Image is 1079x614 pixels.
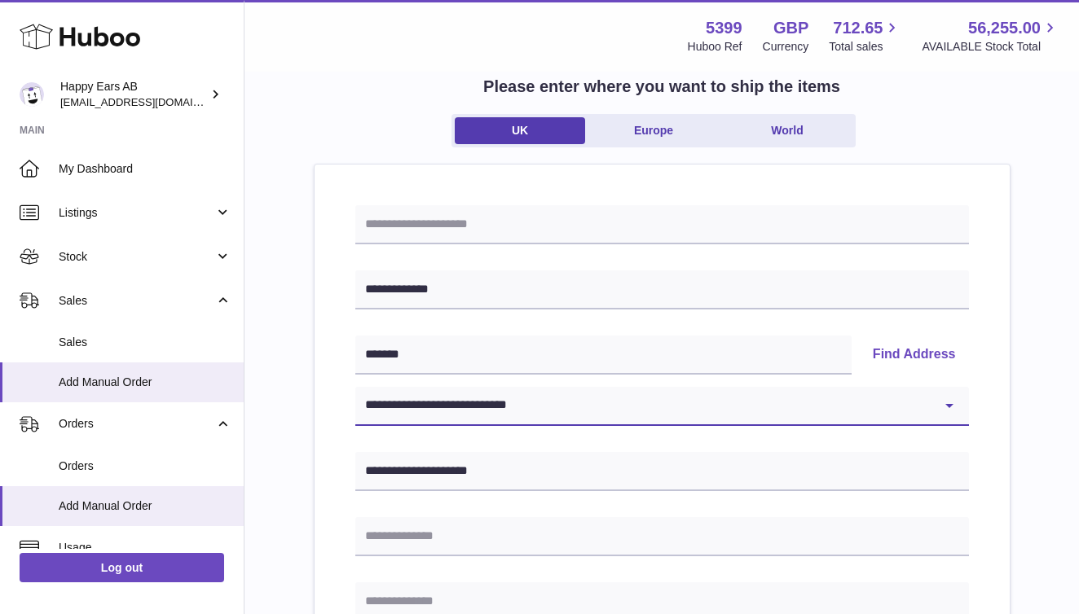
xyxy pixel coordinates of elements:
span: 56,255.00 [968,17,1041,39]
span: Listings [59,205,214,221]
h2: Please enter where you want to ship the items [483,76,840,98]
a: Log out [20,553,224,582]
img: 3pl@happyearsearplugs.com [20,82,44,107]
span: Add Manual Order [59,375,231,390]
a: 712.65 Total sales [829,17,901,55]
span: 712.65 [833,17,883,39]
a: Europe [588,117,719,144]
span: AVAILABLE Stock Total [922,39,1059,55]
span: Stock [59,249,214,265]
strong: 5399 [706,17,742,39]
a: UK [455,117,585,144]
span: Orders [59,416,214,432]
span: [EMAIL_ADDRESS][DOMAIN_NAME] [60,95,240,108]
button: Find Address [860,336,969,375]
span: Sales [59,293,214,309]
span: Sales [59,335,231,350]
span: Usage [59,540,231,555]
div: Currency [763,39,809,55]
div: Happy Ears AB [60,79,207,110]
a: 56,255.00 AVAILABLE Stock Total [922,17,1059,55]
span: Add Manual Order [59,498,231,514]
div: Huboo Ref [688,39,742,55]
strong: GBP [773,17,808,39]
span: Total sales [829,39,901,55]
span: My Dashboard [59,161,231,177]
span: Orders [59,458,231,474]
a: World [722,117,852,144]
